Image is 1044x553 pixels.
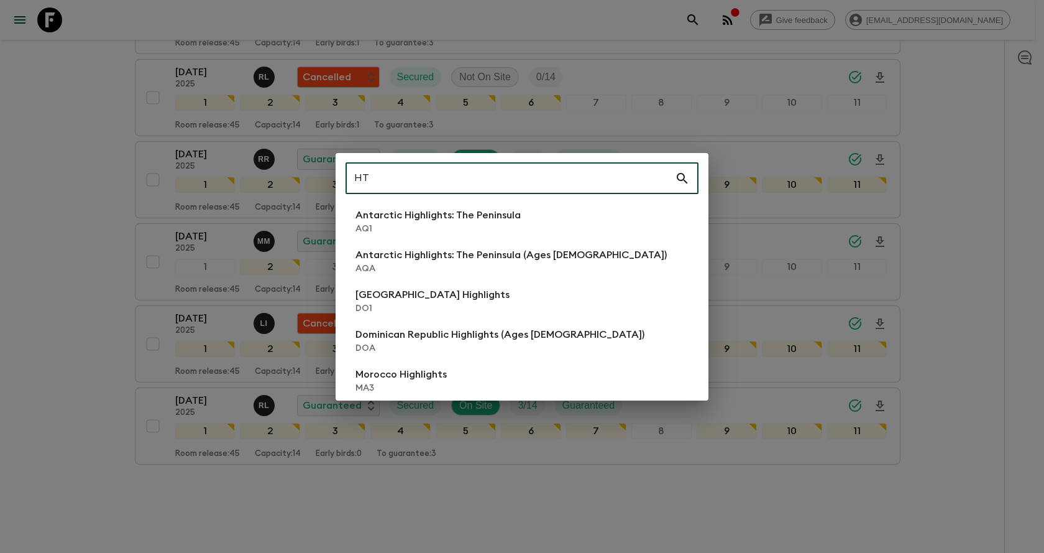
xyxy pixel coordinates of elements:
p: Morocco Highlights [355,367,447,382]
p: AQA [355,263,667,275]
p: MA3 [355,382,447,394]
p: [GEOGRAPHIC_DATA] Highlights [355,287,510,302]
p: Dominican Republic Highlights (Ages [DEMOGRAPHIC_DATA]) [355,327,644,342]
input: Search adventures... [346,161,675,196]
p: DOA [355,342,644,355]
p: Antarctic Highlights: The Peninsula [355,208,521,223]
p: DO1 [355,302,510,315]
p: Antarctic Highlights: The Peninsula (Ages [DEMOGRAPHIC_DATA]) [355,248,667,263]
p: AQ1 [355,223,521,235]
